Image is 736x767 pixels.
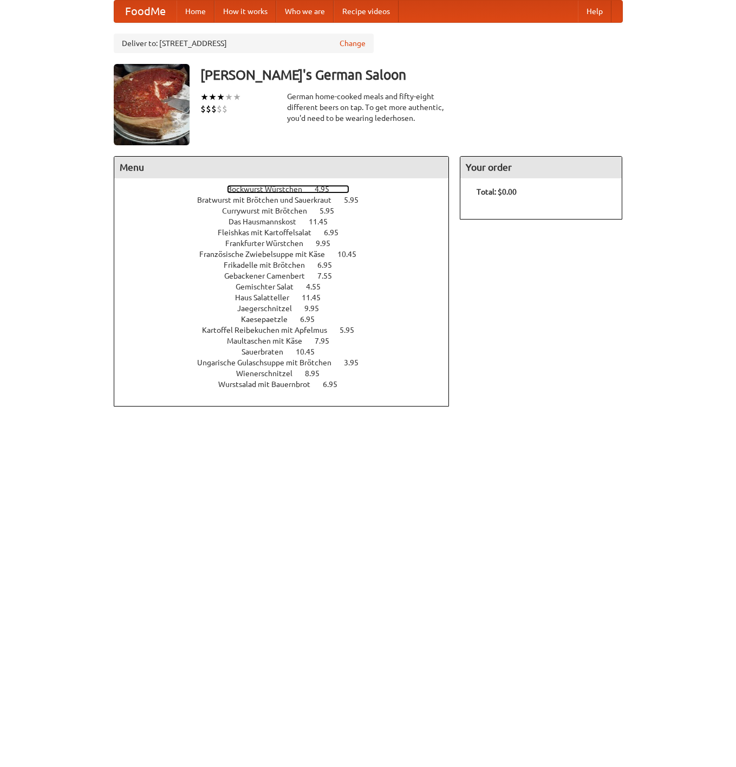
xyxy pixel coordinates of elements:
h4: Your order [460,157,622,178]
span: Jaegerschnitzel [237,304,303,313]
span: 9.95 [304,304,330,313]
span: 6.95 [317,261,343,269]
span: Frankfurter Würstchen [225,239,314,248]
a: Das Hausmannskost 11.45 [229,217,348,226]
b: Total: $0.00 [477,188,517,196]
span: 6.95 [323,380,348,389]
li: $ [222,103,227,115]
a: Kartoffel Reibekuchen mit Apfelmus 5.95 [202,326,374,334]
a: Recipe videos [334,1,399,22]
a: Kaesepaetzle 6.95 [241,315,335,324]
a: Frikadelle mit Brötchen 6.95 [224,261,352,269]
li: $ [211,103,217,115]
img: angular.jpg [114,64,190,145]
span: 10.45 [337,250,367,259]
span: Maultaschen mit Käse [227,337,313,345]
a: Help [578,1,611,22]
li: ★ [225,91,233,103]
a: Gemischter Salat 4.55 [236,282,341,291]
a: Jaegerschnitzel 9.95 [237,304,339,313]
span: Sauerbraten [242,347,294,356]
a: Fleishkas mit Kartoffelsalat 6.95 [218,228,359,237]
span: 7.95 [315,337,340,345]
h3: [PERSON_NAME]'s German Saloon [200,64,623,86]
span: Frikadelle mit Brötchen [224,261,316,269]
span: 9.95 [316,239,341,248]
span: 11.45 [302,293,331,302]
li: $ [200,103,206,115]
span: Gebackener Camenbert [224,272,316,280]
span: Französische Zwiebelsuppe mit Käse [199,250,336,259]
span: 8.95 [305,369,330,378]
span: Das Hausmannskost [229,217,307,226]
a: Frankfurter Würstchen 9.95 [225,239,350,248]
span: 11.45 [309,217,338,226]
div: German home-cooked meals and fifty-eight different beers on tap. To get more authentic, you'd nee... [287,91,450,124]
a: Gebackener Camenbert 7.55 [224,272,352,280]
span: Haus Salatteller [235,293,300,302]
li: $ [206,103,211,115]
span: 10.45 [296,347,325,356]
li: ★ [209,91,217,103]
span: 6.95 [324,228,349,237]
a: Home [177,1,214,22]
span: Kartoffel Reibekuchen mit Apfelmus [202,326,338,334]
a: Change [340,38,366,49]
a: Bratwurst mit Brötchen und Sauerkraut 5.95 [197,196,379,204]
a: Currywurst mit Brötchen 5.95 [222,207,354,215]
span: 5.95 [344,196,369,204]
a: Wurstsalad mit Bauernbrot 6.95 [218,380,357,389]
a: Bockwurst Würstchen 4.95 [227,185,349,194]
a: Who we are [276,1,334,22]
div: Deliver to: [STREET_ADDRESS] [114,34,374,53]
li: $ [217,103,222,115]
span: 3.95 [344,358,369,367]
span: 5.95 [340,326,365,334]
a: Sauerbraten 10.45 [242,347,335,356]
span: Wienerschnitzel [236,369,303,378]
span: Wurstsalad mit Bauernbrot [218,380,321,389]
span: 4.55 [306,282,331,291]
span: Ungarische Gulaschsuppe mit Brötchen [197,358,342,367]
a: Wienerschnitzel 8.95 [236,369,340,378]
span: Fleishkas mit Kartoffelsalat [218,228,322,237]
span: 6.95 [300,315,325,324]
a: FoodMe [114,1,177,22]
a: How it works [214,1,276,22]
span: Kaesepaetzle [241,315,298,324]
li: ★ [233,91,241,103]
h4: Menu [114,157,449,178]
a: Haus Salatteller 11.45 [235,293,341,302]
span: Gemischter Salat [236,282,304,291]
li: ★ [200,91,209,103]
a: Ungarische Gulaschsuppe mit Brötchen 3.95 [197,358,379,367]
span: 4.95 [315,185,340,194]
span: Bockwurst Würstchen [227,185,313,194]
span: 7.55 [317,272,343,280]
span: 5.95 [320,207,345,215]
li: ★ [217,91,225,103]
a: Französische Zwiebelsuppe mit Käse 10.45 [199,250,376,259]
span: Bratwurst mit Brötchen und Sauerkraut [197,196,342,204]
span: Currywurst mit Brötchen [222,207,318,215]
a: Maultaschen mit Käse 7.95 [227,337,349,345]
